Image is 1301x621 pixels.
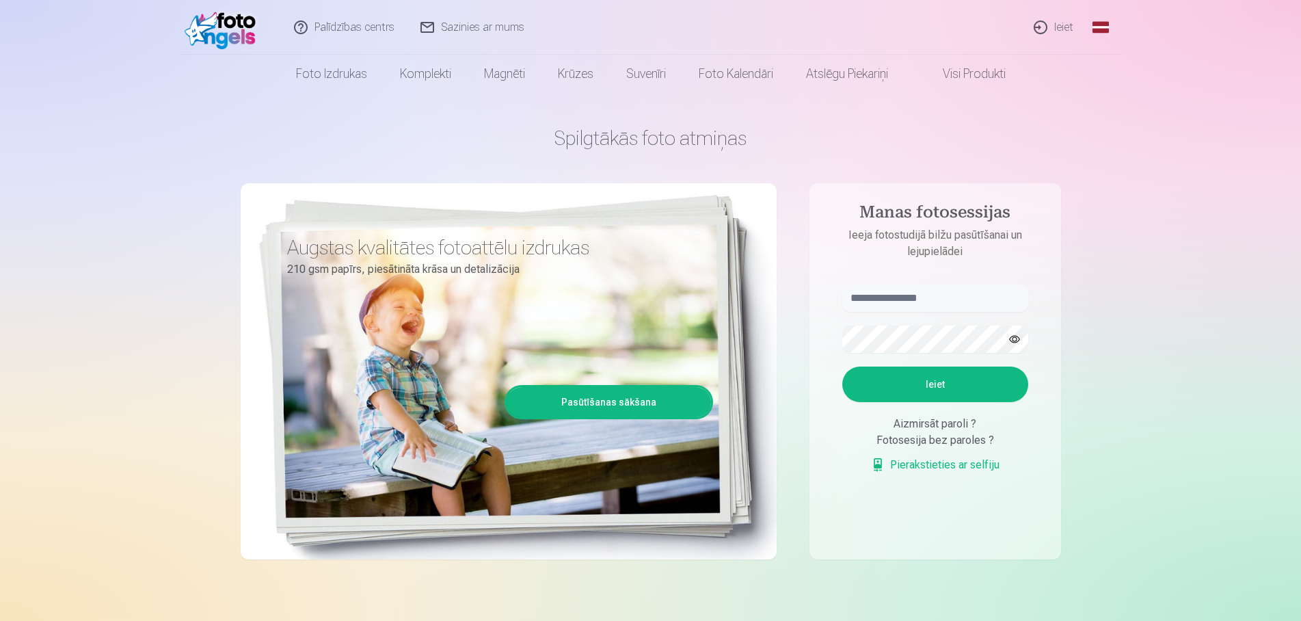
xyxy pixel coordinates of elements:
[287,260,703,279] p: 210 gsm papīrs, piesātināta krāsa un detalizācija
[280,55,384,93] a: Foto izdrukas
[541,55,610,93] a: Krūzes
[842,432,1028,449] div: Fotosesija bez paroles ?
[842,367,1028,402] button: Ieiet
[829,202,1042,227] h4: Manas fotosessijas
[241,126,1061,150] h1: Spilgtākās foto atmiņas
[871,457,1000,473] a: Pierakstieties ar selfiju
[842,416,1028,432] div: Aizmirsāt paroli ?
[904,55,1022,93] a: Visi produkti
[468,55,541,93] a: Magnēti
[287,235,703,260] h3: Augstas kvalitātes fotoattēlu izdrukas
[185,5,263,49] img: /fa1
[610,55,682,93] a: Suvenīri
[384,55,468,93] a: Komplekti
[507,387,711,417] a: Pasūtīšanas sākšana
[790,55,904,93] a: Atslēgu piekariņi
[682,55,790,93] a: Foto kalendāri
[829,227,1042,260] p: Ieeja fotostudijā bilžu pasūtīšanai un lejupielādei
